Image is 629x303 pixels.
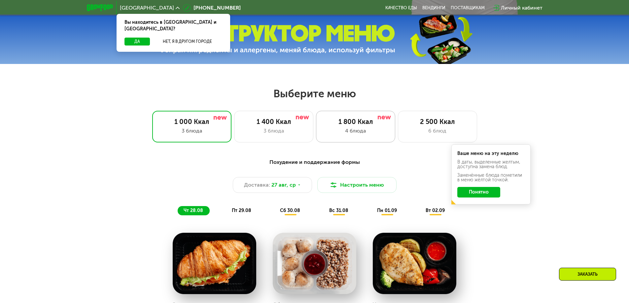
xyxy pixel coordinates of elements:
div: 1 800 Ккал [323,118,388,126]
div: 1 000 Ккал [159,118,225,126]
button: Да [124,38,150,45]
button: Настроить меню [317,177,397,193]
span: сб 30.08 [280,208,300,213]
div: 3 блюда [159,127,225,135]
div: поставщикам [451,5,485,11]
div: Заказать [559,268,616,281]
div: Похудение и поддержание формы [119,158,510,167]
div: 3 блюда [241,127,306,135]
a: Вендинги [422,5,445,11]
span: вт 02.09 [426,208,445,213]
a: [PHONE_NUMBER] [183,4,241,12]
div: Вы находитесь в [GEOGRAPHIC_DATA] и [GEOGRAPHIC_DATA]? [117,14,230,38]
span: пт 29.08 [232,208,251,213]
div: Личный кабинет [501,4,542,12]
button: Понятно [457,187,500,197]
div: 6 блюд [405,127,470,135]
div: Ваше меню на эту неделю [457,151,525,156]
span: чт 28.08 [184,208,203,213]
a: Качество еды [385,5,417,11]
div: 2 500 Ккал [405,118,470,126]
span: Доставка: [244,181,270,189]
div: 1 400 Ккал [241,118,306,126]
div: 4 блюда [323,127,388,135]
span: [GEOGRAPHIC_DATA] [120,5,174,11]
div: Заменённые блюда пометили в меню жёлтой точкой. [457,173,525,182]
div: В даты, выделенные желтым, доступна замена блюд. [457,160,525,169]
h2: Выберите меню [21,87,608,100]
span: вс 31.08 [329,208,348,213]
span: 27 авг, ср [271,181,296,189]
button: Нет, я в другом городе [153,38,222,45]
span: пн 01.09 [377,208,397,213]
